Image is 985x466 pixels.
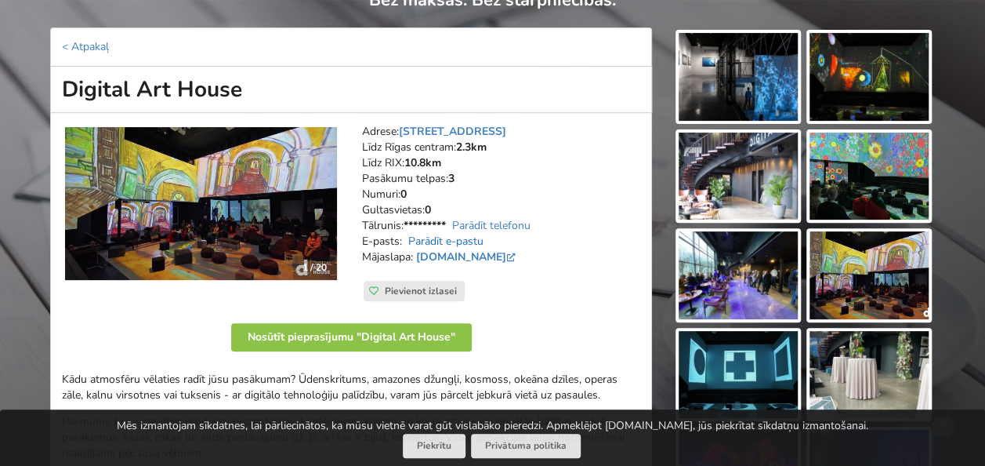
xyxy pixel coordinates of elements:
a: Parādīt e-pastu [408,234,483,249]
img: Digital Art House | Rīga | Pasākumu vieta - galerijas bilde [679,331,798,419]
a: [STREET_ADDRESS] [399,124,506,139]
strong: 2.3km [456,140,487,155]
img: Digital Art House | Rīga | Pasākumu vieta - galerijas bilde [809,331,929,419]
button: Nosūtīt pieprasījumu "Digital Art House" [231,323,472,351]
a: [DOMAIN_NAME] [416,249,519,264]
img: Digital Art House | Rīga | Pasākumu vieta - galerijas bilde [679,133,798,220]
img: Digital Art House | Rīga | Pasākumu vieta - galerijas bilde [679,231,798,319]
img: Digital Art House | Rīga | Pasākumu vieta - galerijas bilde [809,231,929,319]
a: < Atpakaļ [62,39,109,54]
a: Parādīt telefonu [452,218,531,233]
strong: 10.8km [404,155,441,170]
strong: 0 [400,187,407,202]
div: 1 / 20 [293,256,336,279]
p: Kādu atmosfēru vēlaties radīt jūsu pasākumam? Ūdenskritums, amazones džungļi, kosmoss, okeāna dzī... [62,372,640,403]
a: Koncertzāle | Rīga | Digital Art House 1 / 20 [65,127,337,280]
h1: Digital Art House [50,67,652,113]
button: Piekrītu [403,434,465,458]
address: Adrese: Līdz Rīgas centram: Līdz RIX: Pasākumu telpas: Numuri: Gultasvietas: Tālrunis: E-pasts: M... [362,124,640,281]
strong: 0 [425,202,431,217]
a: Privātuma politika [471,434,581,458]
span: Pievienot izlasei [385,285,457,297]
img: Digital Art House | Rīga | Pasākumu vieta - galerijas bilde [809,133,929,220]
img: Digital Art House | Rīga | Pasākumu vieta - galerijas bilde [809,33,929,121]
strong: 3 [448,171,454,186]
img: Digital Art House | Rīga | Pasākumu vieta - galerijas bilde [679,33,798,121]
img: Koncertzāle | Rīga | Digital Art House [65,127,337,280]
